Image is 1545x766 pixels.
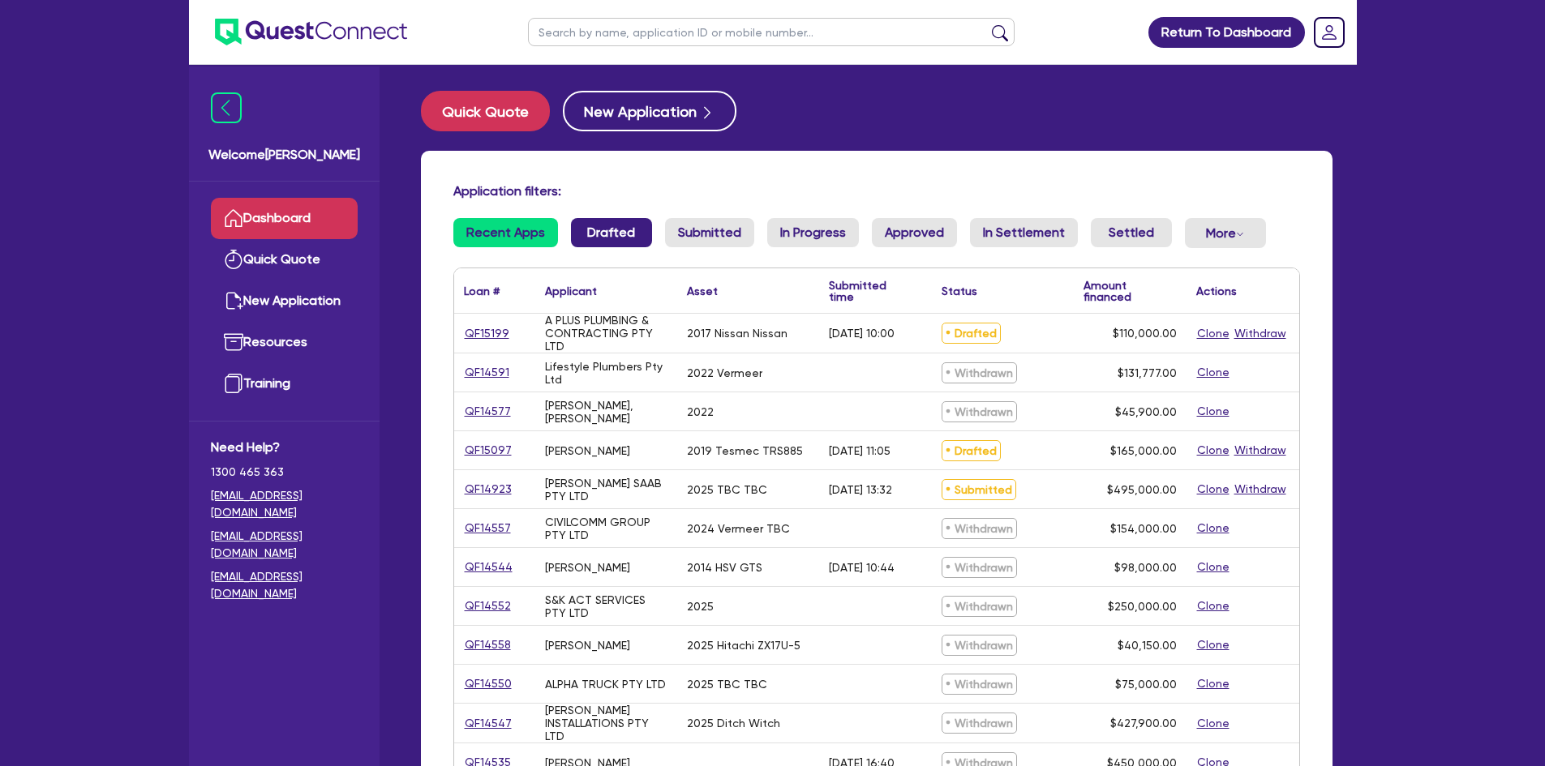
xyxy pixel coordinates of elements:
div: 2017 Nissan Nissan [687,327,788,340]
span: Withdrawn [942,713,1017,734]
div: Loan # [464,285,500,297]
a: Recent Apps [453,218,558,247]
button: Clone [1196,558,1230,576]
button: Clone [1196,480,1230,499]
div: 2022 Vermeer [687,366,762,379]
div: [PERSON_NAME] [545,561,630,574]
img: training [224,374,243,393]
img: icon-menu-close [211,92,242,123]
span: Withdrawn [942,518,1017,539]
img: quick-quote [224,250,243,269]
a: QF14550 [464,674,513,693]
a: [EMAIL_ADDRESS][DOMAIN_NAME] [211,528,358,562]
button: Clone [1196,714,1230,733]
a: Quick Quote [211,239,358,280]
div: [PERSON_NAME] SAAB PTY LTD [545,477,667,503]
button: Clone [1196,441,1230,460]
img: new-application [224,291,243,310]
div: 2025 TBC TBC [687,678,767,691]
div: [DATE] 13:32 [829,483,892,496]
span: $154,000.00 [1110,522,1177,535]
button: Clone [1196,597,1230,615]
a: Return To Dashboard [1148,17,1305,48]
div: 2014 HSV GTS [687,561,762,574]
span: $98,000.00 [1114,561,1177,574]
span: $45,900.00 [1115,405,1177,418]
a: Submitted [665,218,754,247]
div: Actions [1196,285,1237,297]
div: [PERSON_NAME] [545,444,630,457]
span: Withdrawn [942,635,1017,656]
button: Clone [1196,402,1230,421]
div: [DATE] 11:05 [829,444,891,457]
a: [EMAIL_ADDRESS][DOMAIN_NAME] [211,487,358,521]
span: Welcome [PERSON_NAME] [208,145,360,165]
span: Withdrawn [942,596,1017,617]
a: QF14557 [464,519,512,537]
span: $131,777.00 [1118,366,1177,379]
div: 2022 [687,405,714,418]
button: New Application [563,91,736,131]
div: 2024 Vermeer TBC [687,522,790,535]
a: QF14547 [464,714,513,733]
a: [EMAIL_ADDRESS][DOMAIN_NAME] [211,568,358,602]
a: QF14591 [464,363,510,382]
span: Drafted [942,323,1001,344]
a: QF15097 [464,441,513,460]
span: Withdrawn [942,362,1017,383]
div: ALPHA TRUCK PTY LTD [545,678,666,691]
div: Lifestyle Plumbers Pty Ltd [545,360,667,386]
div: A PLUS PLUMBING & CONTRACTING PTY LTD [545,314,667,353]
div: 2019 Tesmec TRS885 [687,444,803,457]
a: QF14544 [464,558,513,576]
a: Dashboard [211,198,358,239]
span: Withdrawn [942,401,1017,422]
div: Submitted time [829,280,908,302]
button: Withdraw [1234,480,1287,499]
a: Approved [872,218,957,247]
button: Clone [1196,363,1230,382]
span: Drafted [942,440,1001,461]
img: resources [224,332,243,352]
a: QF14558 [464,635,512,654]
div: Asset [687,285,718,297]
a: Dropdown toggle [1308,11,1350,53]
div: [PERSON_NAME], [PERSON_NAME] [545,399,667,425]
a: In Settlement [970,218,1078,247]
div: CIVILCOMM GROUP PTY LTD [545,516,667,541]
div: 2025 TBC TBC [687,483,767,496]
a: New Application [211,280,358,322]
div: [PERSON_NAME] [545,639,630,652]
div: Applicant [545,285,597,297]
a: Drafted [571,218,652,247]
button: Quick Quote [421,91,550,131]
span: 1300 465 363 [211,464,358,481]
div: [DATE] 10:00 [829,327,895,340]
a: QF14923 [464,480,513,499]
button: Clone [1196,519,1230,537]
div: Status [942,285,977,297]
div: [PERSON_NAME] INSTALLATIONS PTY LTD [545,704,667,742]
button: Clone [1196,674,1230,693]
div: Amount financed [1084,280,1177,302]
button: Clone [1196,635,1230,654]
span: Need Help? [211,438,358,457]
span: Withdrawn [942,557,1017,578]
a: QF14577 [464,402,512,421]
div: 2025 Hitachi ZX17U-5 [687,639,800,652]
button: Withdraw [1234,324,1287,343]
a: In Progress [767,218,859,247]
a: QF14552 [464,597,512,615]
button: Withdraw [1234,441,1287,460]
a: Settled [1091,218,1172,247]
h4: Application filters: [453,183,1300,199]
div: S&K ACT SERVICES PTY LTD [545,593,667,619]
span: $495,000.00 [1107,483,1177,496]
span: $427,900.00 [1110,717,1177,730]
button: Dropdown toggle [1185,218,1266,248]
div: 2025 Ditch Witch [687,717,780,730]
input: Search by name, application ID or mobile number... [528,18,1015,46]
button: Clone [1196,324,1230,343]
span: $165,000.00 [1110,444,1177,457]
